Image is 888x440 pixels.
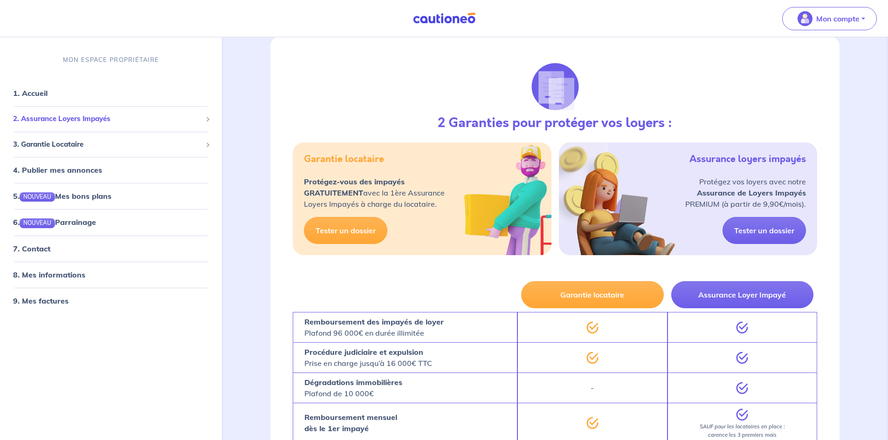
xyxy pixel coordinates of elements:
a: 4. Publier mes annonces [13,165,102,175]
a: Tester un dossier [723,217,806,244]
div: 1. Accueil [4,84,218,102]
div: 5.NOUVEAUMes bons plans [4,187,218,205]
div: 9. Mes factures [4,291,218,310]
img: Cautioneo [409,13,479,24]
p: avec la 1ère Assurance Loyers Impayés à charge du locataire. [304,176,445,210]
a: 7. Contact [13,244,50,253]
img: illu_account_valid_menu.svg [798,11,812,26]
strong: Assurance de Loyers Impayés [697,188,806,197]
p: Prise en charge jusqu’à 16 000€ TTC [304,346,432,369]
p: Plafond 96 000€ en durée illimitée [304,316,444,338]
strong: Remboursement des impayés de loyer [304,317,444,326]
h5: Garantie locataire [304,154,384,165]
button: illu_account_valid_menu.svgMon compte [782,7,877,30]
button: Assurance Loyer Impayé [671,281,813,308]
div: 4. Publier mes annonces [4,161,218,179]
strong: Procédure judiciaire et expulsion [304,347,423,357]
a: 8. Mes informations [13,270,85,279]
div: 6.NOUVEAUParrainage [4,213,218,231]
a: 5.NOUVEAUMes bons plans [13,191,111,201]
strong: Dégradations immobilières [304,378,402,387]
div: - [517,372,667,403]
img: justif-loupe [530,61,580,112]
p: Plafond de 10 000€ [304,377,402,399]
button: Garantie locataire [521,281,663,308]
div: 3. Garantie Locataire [4,135,218,153]
h3: 2 Garanties pour protéger vos loyers : [438,115,672,131]
a: 1. Accueil [13,88,48,98]
h5: Assurance loyers impayés [689,154,806,165]
div: 7. Contact [4,239,218,257]
span: 3. Garantie Locataire [13,139,202,149]
strong: Remboursement mensuel dès le 1er impayé [304,413,397,433]
p: Protégez vos loyers avec notre PREMIUM (à partir de 9,90€/mois). [685,176,806,210]
span: 2. Assurance Loyers Impayés [13,114,202,124]
p: MON ESPACE PROPRIÉTAIRE [63,55,159,64]
a: Tester un dossier [304,217,387,244]
em: SAUF pour les locataires en place : carence les 3 premiers mois [700,423,785,438]
div: 2. Assurance Loyers Impayés [4,110,218,128]
div: 8. Mes informations [4,265,218,284]
a: 6.NOUVEAUParrainage [13,217,96,227]
p: Mon compte [816,13,860,24]
a: 9. Mes factures [13,296,69,305]
strong: Protégez-vous des impayés GRATUITEMENT [304,177,405,197]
